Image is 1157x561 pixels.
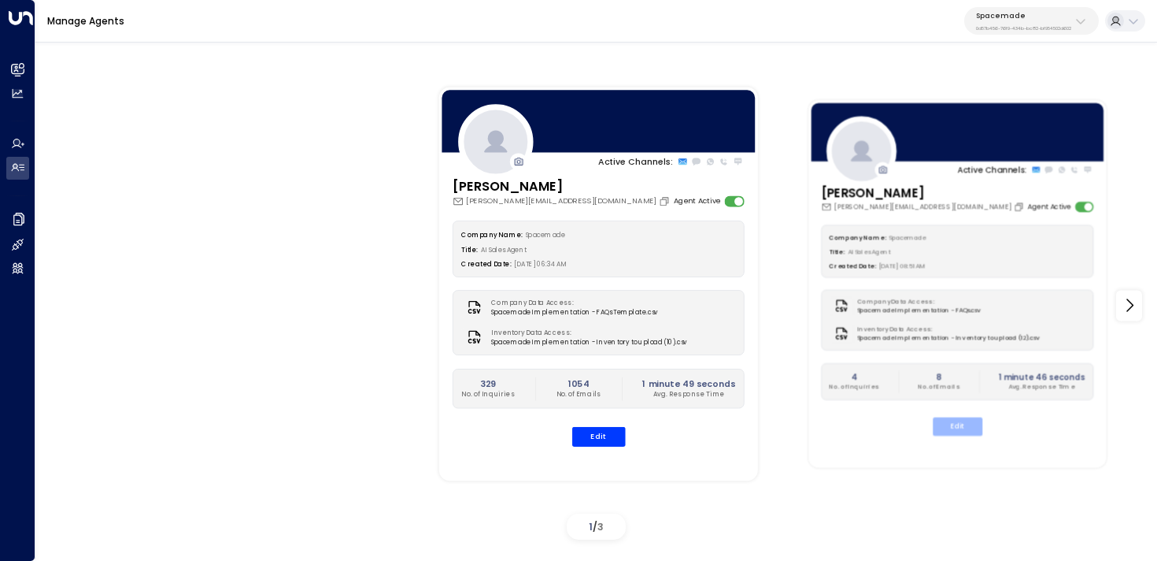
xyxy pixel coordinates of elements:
[461,377,515,389] h2: 329
[830,233,886,241] label: Company Name:
[964,7,1099,35] button: Spacemade0d57b456-76f9-434b-bc82-bf954502d602
[999,370,1085,382] h2: 1 minute 46 seconds
[597,520,604,533] span: 3
[514,260,567,269] span: [DATE] 06:34 AM
[933,418,982,436] button: Edit
[452,195,672,206] div: [PERSON_NAME][EMAIL_ADDRESS][DOMAIN_NAME]
[822,201,1027,211] div: [PERSON_NAME][EMAIL_ADDRESS][DOMAIN_NAME]
[1028,201,1071,211] label: Agent Active
[830,370,879,382] h2: 4
[567,514,626,540] div: /
[999,382,1085,391] p: Avg. Response Time
[642,389,735,399] p: Avg. Response Time
[830,247,845,255] label: Title:
[858,306,981,314] span: Spacemade Implementation - FAQs.csv
[47,14,124,28] a: Manage Agents
[461,230,522,239] label: Company Name:
[571,427,625,447] button: Edit
[673,195,719,206] label: Agent Active
[491,328,682,337] label: Inventory Data Access:
[976,11,1071,20] p: Spacemade
[491,298,652,307] label: Company Data Access:
[1014,201,1027,211] button: Copy
[879,262,926,269] span: [DATE] 08:51 AM
[919,382,960,391] p: No. of Emails
[491,308,658,318] span: Spacemade Implementation - FAQs Template.csv
[919,370,960,382] h2: 8
[659,195,673,206] button: Copy
[598,155,673,168] p: Active Channels:
[830,262,876,269] label: Created Date:
[556,389,601,399] p: No. of Emails
[976,25,1071,32] p: 0d57b456-76f9-434b-bc82-bf954502d602
[525,230,564,239] span: Spacemade
[848,247,892,255] span: AI Sales Agent
[556,377,601,389] h2: 1054
[830,382,879,391] p: No. of Inquiries
[889,233,926,241] span: Spacemade
[958,163,1027,175] p: Active Channels:
[858,297,976,306] label: Company Data Access:
[642,377,735,389] h2: 1 minute 49 seconds
[461,260,511,269] label: Created Date:
[491,337,686,347] span: Spacemade Implementation - Inventory to upload (10).csv
[452,176,672,195] h3: [PERSON_NAME]
[461,389,515,399] p: No. of Inquiries
[858,334,1040,343] span: Spacemade Implementation - Inventory to upload (12).csv
[461,245,478,254] label: Title:
[858,325,1035,333] label: Inventory Data Access:
[822,184,1027,202] h3: [PERSON_NAME]
[589,520,593,533] span: 1
[481,245,527,254] span: AI Sales Agent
